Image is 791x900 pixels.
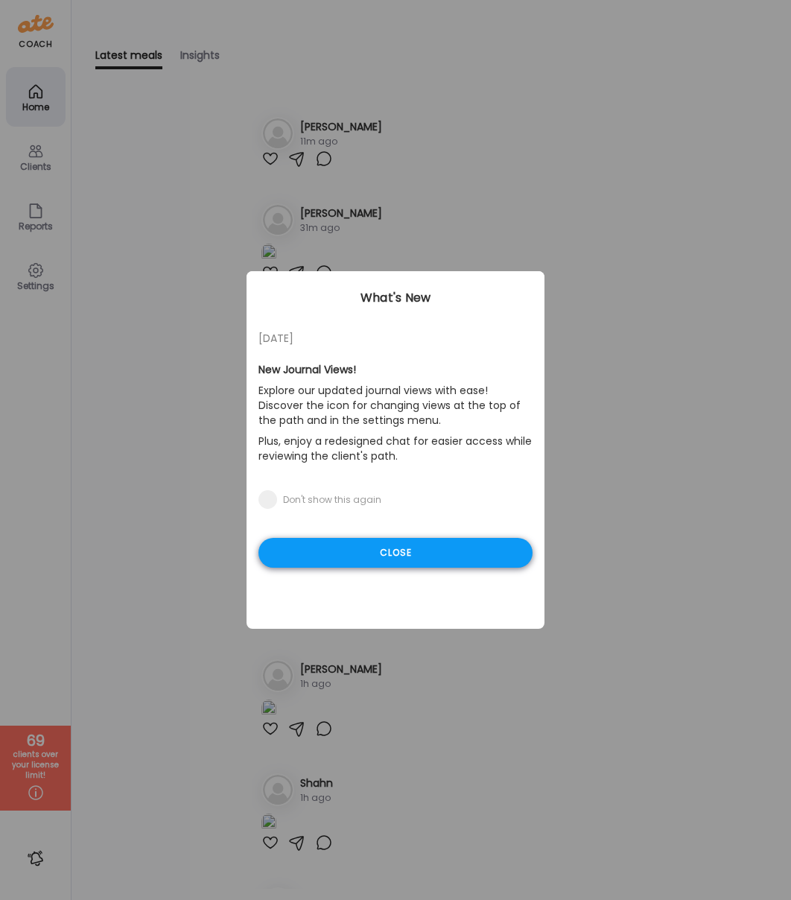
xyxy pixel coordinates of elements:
[258,329,533,347] div: [DATE]
[258,362,356,377] b: New Journal Views!
[258,538,533,568] div: Close
[283,494,381,506] div: Don't show this again
[247,289,544,307] div: What's New
[258,380,533,431] p: Explore our updated journal views with ease! Discover the icon for changing views at the top of t...
[258,431,533,466] p: Plus, enjoy a redesigned chat for easier access while reviewing the client's path.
